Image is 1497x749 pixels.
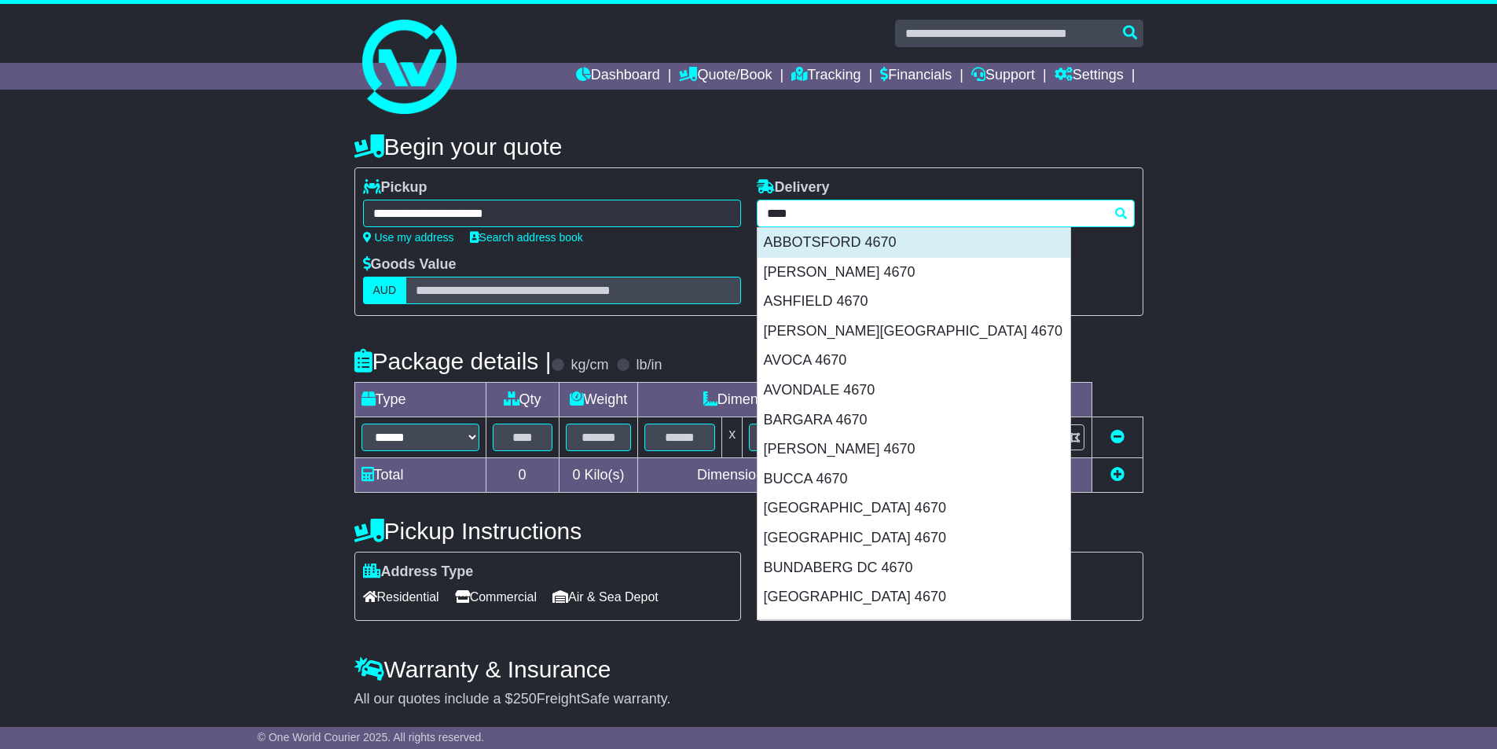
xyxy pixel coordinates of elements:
[258,731,485,743] span: © One World Courier 2025. All rights reserved.
[513,691,537,707] span: 250
[758,287,1070,317] div: ASHFIELD 4670
[758,494,1070,523] div: [GEOGRAPHIC_DATA] 4670
[758,435,1070,464] div: [PERSON_NAME] 4670
[363,256,457,274] label: Goods Value
[354,458,486,493] td: Total
[559,458,638,493] td: Kilo(s)
[455,585,537,609] span: Commercial
[638,383,930,417] td: Dimensions (L x W x H)
[758,376,1070,406] div: AVONDALE 4670
[679,63,772,90] a: Quote/Book
[470,231,583,244] a: Search address book
[758,612,1070,642] div: [GEOGRAPHIC_DATA] NORTH 4670
[363,564,474,581] label: Address Type
[758,258,1070,288] div: [PERSON_NAME] 4670
[363,277,407,304] label: AUD
[363,179,427,196] label: Pickup
[758,582,1070,612] div: [GEOGRAPHIC_DATA] 4670
[354,348,552,374] h4: Package details |
[758,346,1070,376] div: AVOCA 4670
[552,585,659,609] span: Air & Sea Depot
[363,231,454,244] a: Use my address
[758,523,1070,553] div: [GEOGRAPHIC_DATA] 4670
[354,518,741,544] h4: Pickup Instructions
[1110,467,1125,483] a: Add new item
[576,63,660,90] a: Dashboard
[354,383,486,417] td: Type
[757,179,830,196] label: Delivery
[559,383,638,417] td: Weight
[757,200,1135,227] typeahead: Please provide city
[572,467,580,483] span: 0
[880,63,952,90] a: Financials
[971,63,1035,90] a: Support
[354,134,1143,160] h4: Begin your quote
[758,228,1070,258] div: ABBOTSFORD 4670
[758,406,1070,435] div: BARGARA 4670
[758,317,1070,347] div: [PERSON_NAME][GEOGRAPHIC_DATA] 4670
[486,458,559,493] td: 0
[571,357,608,374] label: kg/cm
[758,553,1070,583] div: BUNDABERG DC 4670
[354,656,1143,682] h4: Warranty & Insurance
[638,458,930,493] td: Dimensions in Centimetre(s)
[636,357,662,374] label: lb/in
[758,464,1070,494] div: BUCCA 4670
[722,417,743,458] td: x
[1055,63,1124,90] a: Settings
[1110,429,1125,445] a: Remove this item
[486,383,559,417] td: Qty
[354,691,1143,708] div: All our quotes include a $ FreightSafe warranty.
[363,585,439,609] span: Residential
[791,63,860,90] a: Tracking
